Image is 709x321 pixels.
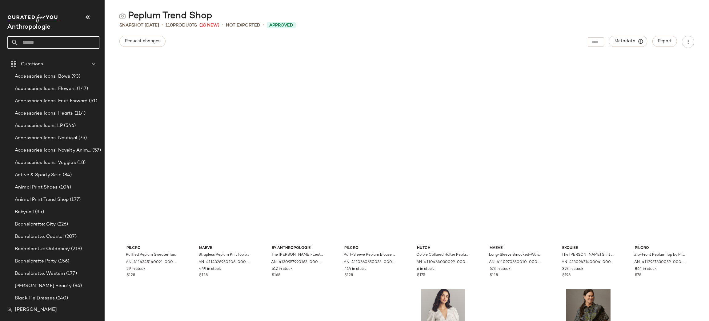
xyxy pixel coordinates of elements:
[119,36,166,47] button: Request changes
[15,172,62,179] span: Active & Sporty Sets
[15,282,72,290] span: [PERSON_NAME] Beauty
[263,22,264,29] span: •
[63,122,76,129] span: (546)
[15,306,57,314] span: [PERSON_NAME]
[55,295,68,302] span: (240)
[119,22,159,29] span: Snapshot [DATE]
[344,273,353,278] span: $128
[272,273,280,278] span: $168
[416,252,469,258] span: Colbie Collared Halter Peplum Tank Top by Hutch in White, Women's, Size: XS, Cotton at Anthropologie
[7,307,12,312] img: svg%3e
[226,22,260,29] span: Not Exported
[126,273,135,278] span: $128
[15,122,63,129] span: Accessories Icons LP
[7,14,60,22] img: cfy_white_logo.C9jOOHJF.svg
[562,260,614,265] span: AN-4130942140004-000-020
[15,196,69,203] span: Animal Print Trend Shop
[15,110,73,117] span: Accessories Icons: Hearts
[72,282,82,290] span: (84)
[562,273,571,278] span: $198
[62,172,72,179] span: (84)
[15,98,88,105] span: Accessories Icons: Fruit Forward
[162,22,163,29] span: •
[417,246,469,251] span: Hutch
[658,39,672,44] span: Report
[73,110,86,117] span: (114)
[269,22,293,29] span: Approved
[70,246,82,253] span: (219)
[15,135,77,142] span: Accessories Icons: Nautical
[417,266,434,272] span: 6 in stock
[271,260,323,265] span: AN-4130957990163-000-001
[199,273,208,278] span: $128
[490,273,498,278] span: $118
[126,252,178,258] span: Ruffled Peplum Sweater Tank Top by Pilcro in Ivory, Women's, Size: Large, Cotton/Nylon at Anthrop...
[126,260,178,265] span: AN-4114345140021-000-011
[34,209,44,216] span: (35)
[272,266,293,272] span: 612 in stock
[15,233,64,240] span: Bachelorette: Coastal
[76,159,86,166] span: (18)
[15,184,58,191] span: Animal Print Shoes
[562,246,615,251] span: Exquise
[635,273,641,278] span: $78
[614,39,642,44] span: Metadata
[57,258,70,265] span: (156)
[15,258,57,265] span: Bachelorette Party
[635,246,687,251] span: Pilcro
[91,147,101,154] span: (57)
[21,61,43,68] span: Curations
[15,73,70,80] span: Accessories Icons: Bows
[125,39,160,44] span: Request changes
[76,85,88,92] span: (147)
[272,246,324,251] span: By Anthropologie
[562,266,583,272] span: 393 in stock
[344,260,396,265] span: AN-4110660650033-000-092
[635,266,657,272] span: 864 in stock
[198,252,251,258] span: Strapless Peplum Knit Top by Maeve in Pink, Women's, Size: Small, Nylon/Viscose at Anthropologie
[344,252,396,258] span: Puff-Sleeve Peplum Blouse by Pilcro in Blue, Women's, Size: XS, Cotton at Anthropologie
[634,260,687,265] span: AN-4112937830059-000-011
[490,266,511,272] span: 673 in stock
[15,270,65,277] span: Bachelorette: Western
[490,246,542,251] span: Maeve
[88,98,98,105] span: (51)
[199,266,221,272] span: 449 in stock
[222,22,223,29] span: •
[56,221,68,228] span: (226)
[198,260,251,265] span: AN-4114326950206-000-066
[489,252,541,258] span: Long-Sleeve Smocked-Waist Blouse by Maeve in Blue, Women's, Size: Medium, Cotton at Anthropologie
[126,266,146,272] span: 29 in stock
[70,73,80,80] span: (93)
[65,270,77,277] span: (177)
[15,147,91,154] span: Accessories Icons: Novelty Animal
[119,10,212,22] div: Peplum Trend Shop
[417,273,425,278] span: $175
[119,13,126,19] img: svg%3e
[344,266,366,272] span: 414 in stock
[15,221,56,228] span: Bachelorette: City
[199,246,251,251] span: Maeve
[416,260,469,265] span: AN-4110464030099-000-010
[344,246,397,251] span: Pilcro
[489,260,541,265] span: AN-4110970650010-000-049
[652,36,677,47] button: Report
[64,233,77,240] span: (207)
[15,209,34,216] span: Babydoll
[7,24,50,30] span: Current Company Name
[199,22,219,29] span: (18 New)
[69,196,81,203] span: (177)
[634,252,687,258] span: Zip-Front Peplum Top by Pilcro in Ivory, Women's, Size: Small, Cotton at Anthropologie
[166,22,197,29] div: Products
[58,184,71,191] span: (104)
[126,246,179,251] span: Pilcro
[15,295,55,302] span: Black Tie Dresses
[166,23,173,28] span: 110
[77,135,87,142] span: (75)
[271,252,323,258] span: The [PERSON_NAME]-Leather Front-Zip Mini Shirt Dress by Anthropologie in Black, Women's, Size: 2X...
[609,36,647,47] button: Metadata
[15,159,76,166] span: Accessories Icons: Veggies
[15,85,76,92] span: Accessories Icons: Flowers
[15,246,70,253] span: Bachelorette: Outdoorsy
[562,252,614,258] span: The [PERSON_NAME] Shirt Dress by Exquise in Brown, Women's, Size: XS, Polyester/Cotton/Elastane a...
